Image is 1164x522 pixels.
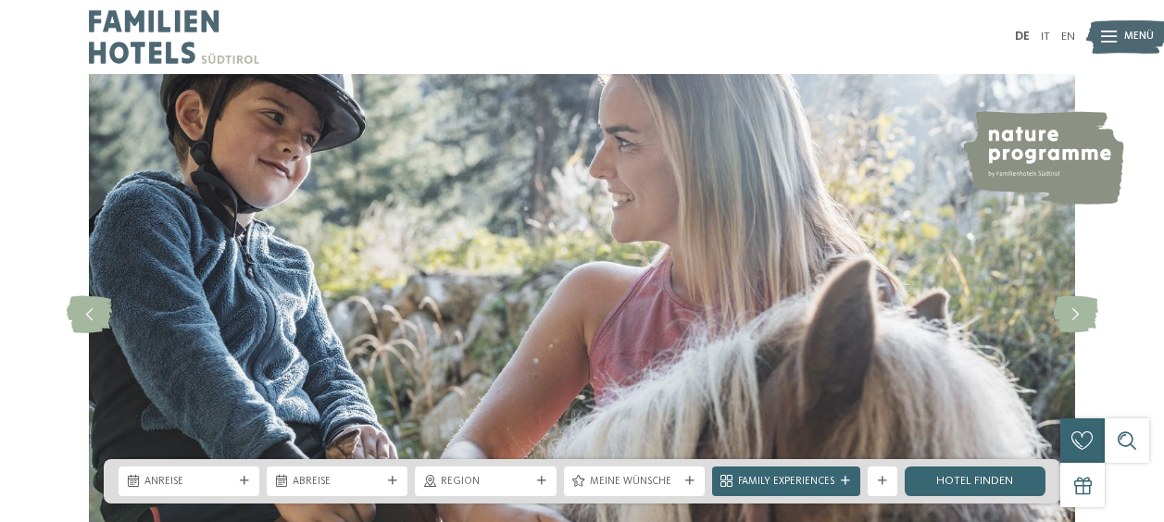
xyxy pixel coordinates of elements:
[1041,31,1050,43] a: IT
[293,475,382,490] span: Abreise
[1061,31,1075,43] a: EN
[1124,30,1154,44] span: Menü
[905,466,1045,496] a: Hotel finden
[590,475,679,490] span: Meine Wünsche
[738,475,834,490] span: Family Experiences
[1015,31,1030,43] a: DE
[144,475,233,490] span: Anreise
[441,475,530,490] span: Region
[961,111,1124,205] img: nature programme by Familienhotels Südtirol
